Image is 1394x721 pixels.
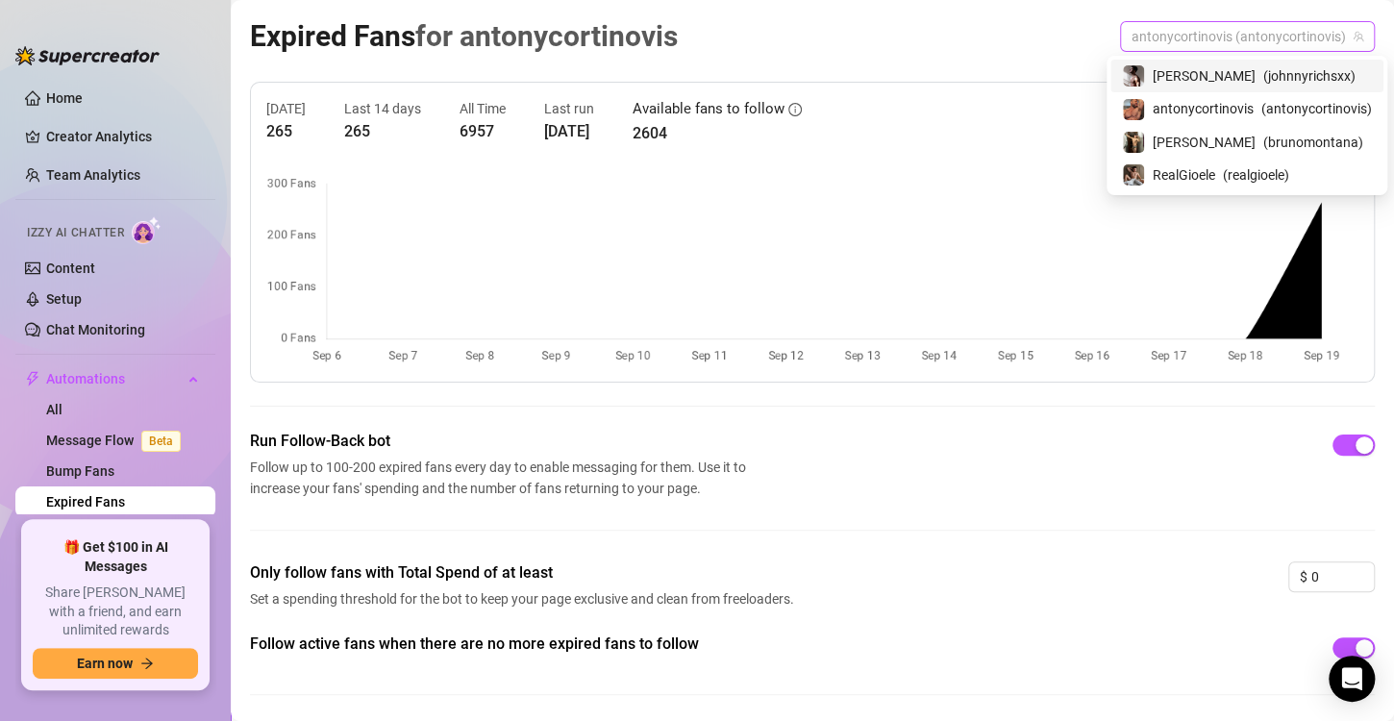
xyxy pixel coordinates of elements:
img: logo-BBDzfeDw.svg [15,46,160,65]
article: 265 [266,119,306,143]
span: team [1353,31,1364,42]
a: Expired Fans [46,494,125,510]
span: Set a spending threshold for the bot to keep your page exclusive and clean from freeloaders. [250,588,800,609]
span: ( brunomontana ) [1263,132,1363,153]
span: ( realgioele ) [1223,164,1289,186]
span: Earn now [77,656,133,671]
span: ( johnnyrichsxx ) [1263,65,1356,87]
span: Follow up to 100-200 expired fans every day to enable messaging for them. Use it to increase your... [250,457,754,499]
span: thunderbolt [25,371,40,386]
span: [PERSON_NAME] [1153,132,1256,153]
span: Izzy AI Chatter [27,224,124,242]
a: Setup [46,291,82,307]
span: info-circle [788,103,802,116]
a: Team Analytics [46,167,140,183]
span: 🎁 Get $100 in AI Messages [33,538,198,576]
a: Chat Monitoring [46,322,145,337]
img: RealGioele [1123,164,1144,186]
a: Creator Analytics [46,121,200,152]
span: Run Follow-Back bot [250,430,754,453]
span: [PERSON_NAME] [1153,65,1256,87]
span: antonycortinovis (antonycortinovis) [1132,22,1363,51]
article: [DATE] [544,119,594,143]
a: All [46,402,62,417]
span: Only follow fans with Total Spend of at least [250,561,800,584]
article: Available fans to follow [633,98,784,121]
input: 0.00 [1311,562,1374,591]
img: antonycortinovis [1123,99,1144,120]
a: Bump Fans [46,463,114,479]
span: Beta [141,431,181,452]
img: Johnnyrichs [1123,65,1144,87]
button: Earn nowarrow-right [33,648,198,679]
a: Content [46,261,95,276]
span: arrow-right [140,657,154,670]
span: Share [PERSON_NAME] with a friend, and earn unlimited rewards [33,584,198,640]
article: 6957 [460,119,506,143]
span: ( antonycortinovis ) [1261,98,1372,119]
a: Home [46,90,83,106]
span: for antonycortinovis [415,19,678,53]
article: 2604 [633,121,802,145]
img: Bruno [1123,132,1144,153]
span: RealGioele [1153,164,1215,186]
img: AI Chatter [132,216,162,244]
article: [DATE] [266,98,306,119]
span: antonycortinovis [1153,98,1254,119]
article: 265 [344,119,421,143]
article: Last 14 days [344,98,421,119]
article: Expired Fans [250,13,678,59]
a: Message FlowBeta [46,433,188,448]
span: Automations [46,363,183,394]
div: Open Intercom Messenger [1329,656,1375,702]
article: All Time [460,98,506,119]
span: Follow active fans when there are no more expired fans to follow [250,633,800,656]
article: Last run [544,98,594,119]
